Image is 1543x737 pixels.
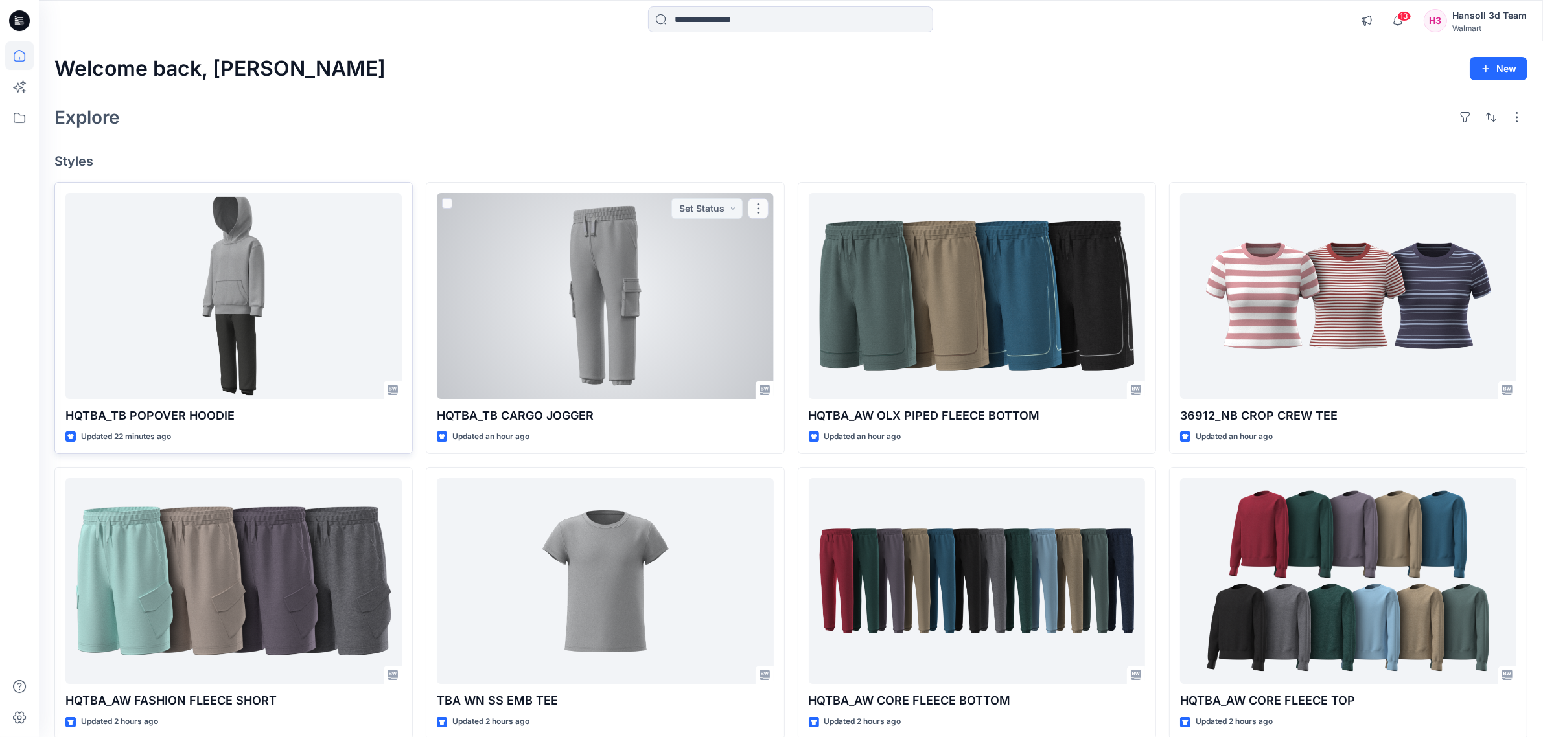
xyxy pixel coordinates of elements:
p: Updated 2 hours ago [81,715,158,729]
span: 13 [1397,11,1411,21]
h2: Welcome back, [PERSON_NAME] [54,57,386,81]
div: H3 [1424,9,1447,32]
p: HQTBA_TB CARGO JOGGER [437,407,773,425]
p: Updated an hour ago [1196,430,1273,444]
p: Updated 2 hours ago [824,715,901,729]
a: HQTBA_AW CORE FLEECE TOP [1180,478,1516,684]
p: TBA WN SS EMB TEE [437,692,773,710]
div: Walmart [1452,23,1527,33]
p: HQTBA_TB POPOVER HOODIE [65,407,402,425]
h2: Explore [54,107,120,128]
button: New [1470,57,1527,80]
p: Updated 22 minutes ago [81,430,171,444]
a: HQTBA_AW CORE FLEECE BOTTOM [809,478,1145,684]
p: HQTBA_AW CORE FLEECE TOP [1180,692,1516,710]
a: HQTBA_TB POPOVER HOODIE [65,193,402,399]
p: Updated an hour ago [824,430,901,444]
p: HQTBA_AW OLX PIPED FLEECE BOTTOM [809,407,1145,425]
a: 36912_NB CROP CREW TEE [1180,193,1516,399]
p: Updated 2 hours ago [452,715,529,729]
p: HQTBA_AW FASHION FLEECE SHORT [65,692,402,710]
div: Hansoll 3d Team [1452,8,1527,23]
a: HQTBA_TB CARGO JOGGER [437,193,773,399]
p: 36912_NB CROP CREW TEE [1180,407,1516,425]
a: HQTBA_AW FASHION FLEECE SHORT [65,478,402,684]
a: HQTBA_AW OLX PIPED FLEECE BOTTOM [809,193,1145,399]
a: TBA WN SS EMB TEE [437,478,773,684]
p: Updated an hour ago [452,430,529,444]
p: Updated 2 hours ago [1196,715,1273,729]
p: HQTBA_AW CORE FLEECE BOTTOM [809,692,1145,710]
h4: Styles [54,153,1527,169]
